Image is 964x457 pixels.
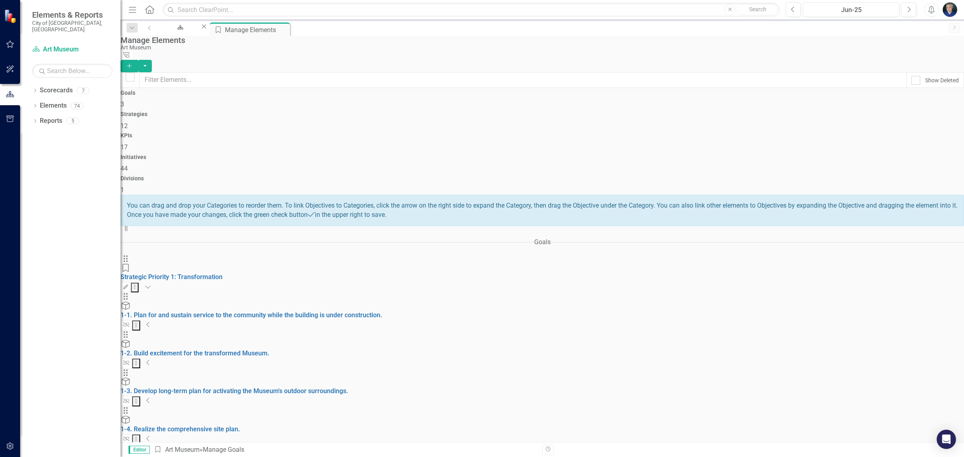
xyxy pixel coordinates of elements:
[534,238,551,247] div: Goals
[120,45,960,51] div: Art Museum
[120,36,960,45] div: Manage Elements
[120,311,382,319] a: 1-1. Plan for and sustain service to the community while the building is under construction.
[120,425,240,433] a: 1-4. Realize the comprehensive site plan.
[165,446,200,453] a: Art Museum
[120,133,964,139] h4: KPIs
[120,195,964,226] div: You can drag and drop your Categories to reorder them. To link Objectives to Categories, click th...
[163,3,780,17] input: Search ClearPoint...
[158,22,200,33] a: Art Museum
[40,116,62,126] a: Reports
[120,273,223,281] a: Strategic Priority 1: Transformation
[925,76,959,84] div: Show Deleted
[32,20,112,33] small: City of [GEOGRAPHIC_DATA], [GEOGRAPHIC_DATA]
[32,64,112,78] input: Search Below...
[749,6,766,12] span: Search
[937,430,956,449] div: Open Intercom Messenger
[139,72,907,88] input: Filter Elements...
[120,111,964,117] h4: Strategies
[737,4,778,15] button: Search
[803,2,899,17] button: Jun-25
[225,25,288,35] div: Manage Elements
[120,349,270,357] a: 1-2. Build excitement for the transformed Museum.
[165,30,193,40] div: Art Museum
[943,2,957,17] img: Nick Nelson
[120,175,964,182] h4: Divisions
[4,9,18,23] img: ClearPoint Strategy
[154,445,536,455] div: » Manage Goals
[40,86,73,95] a: Scorecards
[32,10,112,20] span: Elements & Reports
[71,102,84,109] div: 74
[40,101,67,110] a: Elements
[806,5,897,15] div: Jun-25
[120,90,964,96] h4: Goals
[120,154,964,160] h4: Initiatives
[120,387,348,395] a: 1-3. Develop long-term plan for activating the Museum's outdoor surroundings.
[66,118,79,124] div: 5
[77,87,90,94] div: 7
[32,45,112,54] a: Art Museum
[129,446,150,454] span: Editor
